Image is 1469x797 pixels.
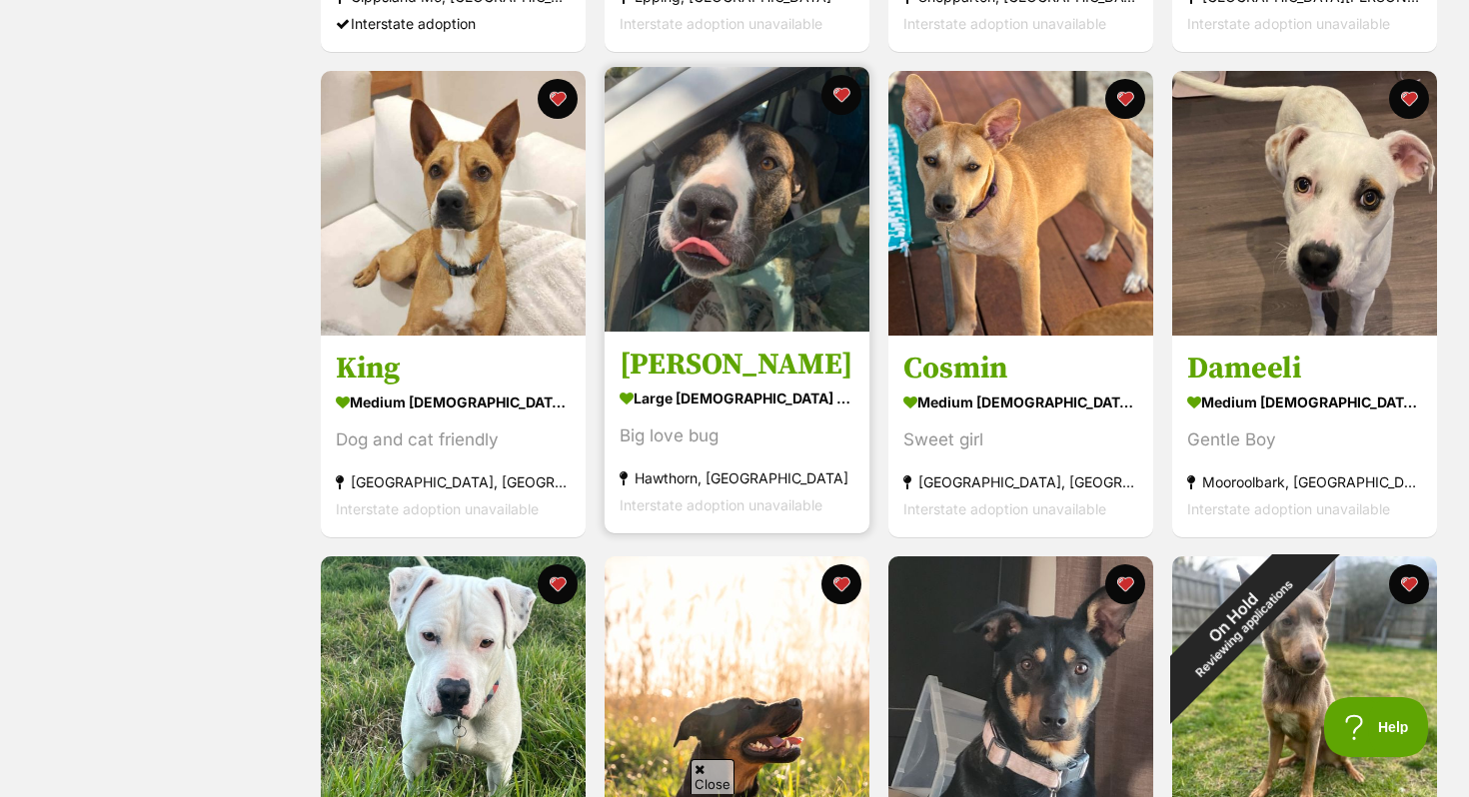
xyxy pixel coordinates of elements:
[605,67,869,332] img: Enrico
[1187,15,1390,32] span: Interstate adoption unavailable
[538,79,578,119] button: favourite
[903,426,1138,453] div: Sweet girl
[620,464,854,491] div: Hawthorn, [GEOGRAPHIC_DATA]
[1187,500,1390,517] span: Interstate adoption unavailable
[620,15,822,32] span: Interstate adoption unavailable
[888,335,1153,537] a: Cosmin medium [DEMOGRAPHIC_DATA] Dog Sweet girl [GEOGRAPHIC_DATA], [GEOGRAPHIC_DATA] Interstate a...
[1172,71,1437,336] img: Dameeli
[336,468,571,495] div: [GEOGRAPHIC_DATA], [GEOGRAPHIC_DATA]
[620,384,854,412] div: large [DEMOGRAPHIC_DATA] Dog
[538,564,578,604] button: favourite
[1187,350,1422,388] h3: Dameeli
[321,71,586,336] img: King
[1193,577,1296,680] span: Reviewing applications
[1187,468,1422,495] div: Mooroolbark, [GEOGRAPHIC_DATA]
[691,759,734,794] span: Close
[1105,79,1145,119] button: favourite
[903,350,1138,388] h3: Cosmin
[903,15,1106,32] span: Interstate adoption unavailable
[620,496,822,513] span: Interstate adoption unavailable
[321,335,586,537] a: King medium [DEMOGRAPHIC_DATA] Dog Dog and cat friendly [GEOGRAPHIC_DATA], [GEOGRAPHIC_DATA] Inte...
[1128,512,1349,733] div: On Hold
[1389,79,1429,119] button: favourite
[620,346,854,384] h3: [PERSON_NAME]
[1172,335,1437,537] a: Dameeli medium [DEMOGRAPHIC_DATA] Dog Gentle Boy Mooroolbark, [GEOGRAPHIC_DATA] Interstate adopti...
[1187,388,1422,416] div: medium [DEMOGRAPHIC_DATA] Dog
[888,71,1153,336] img: Cosmin
[336,426,571,453] div: Dog and cat friendly
[336,350,571,388] h3: King
[605,331,869,533] a: [PERSON_NAME] large [DEMOGRAPHIC_DATA] Dog Big love bug Hawthorn, [GEOGRAPHIC_DATA] Interstate ad...
[336,500,539,517] span: Interstate adoption unavailable
[821,564,861,604] button: favourite
[1324,697,1429,757] iframe: Help Scout Beacon - Open
[1187,426,1422,453] div: Gentle Boy
[821,75,861,115] button: favourite
[903,388,1138,416] div: medium [DEMOGRAPHIC_DATA] Dog
[1105,564,1145,604] button: favourite
[903,500,1106,517] span: Interstate adoption unavailable
[336,10,571,37] div: Interstate adoption
[620,422,854,449] div: Big love bug
[336,388,571,416] div: medium [DEMOGRAPHIC_DATA] Dog
[1389,564,1429,604] button: favourite
[903,468,1138,495] div: [GEOGRAPHIC_DATA], [GEOGRAPHIC_DATA]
